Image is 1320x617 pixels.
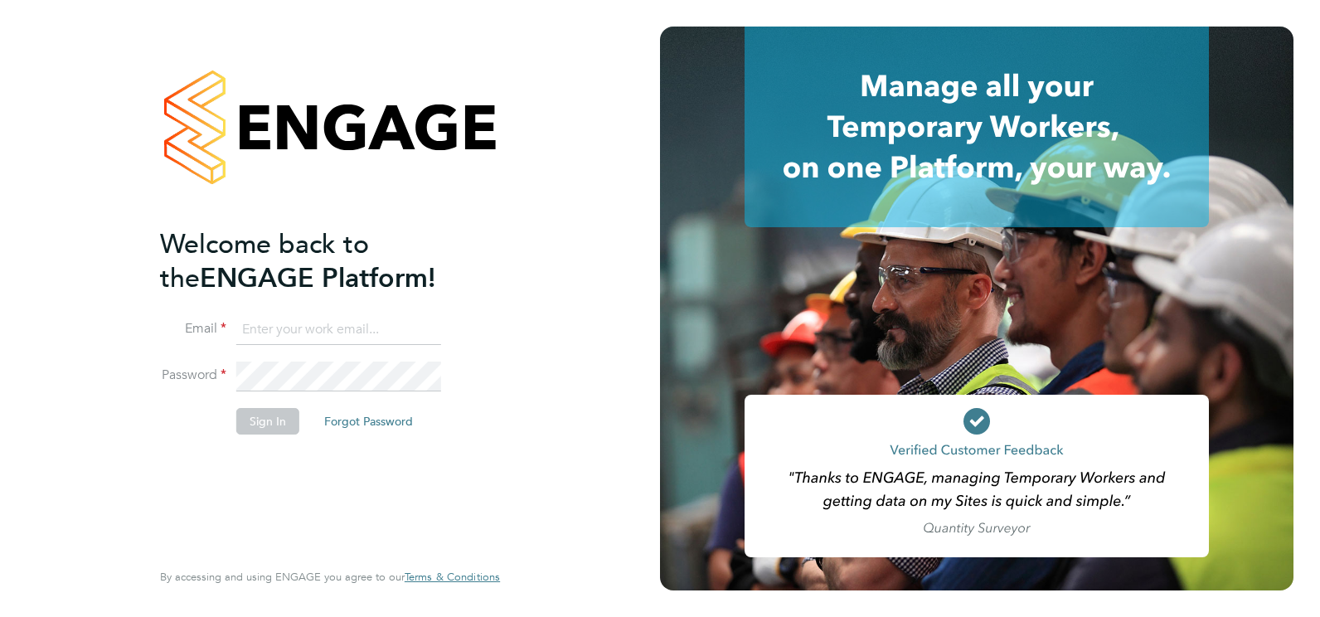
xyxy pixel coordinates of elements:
[236,408,299,435] button: Sign In
[160,228,369,294] span: Welcome back to the
[405,570,500,584] span: Terms & Conditions
[311,408,426,435] button: Forgot Password
[160,227,483,295] h2: ENGAGE Platform!
[160,320,226,338] label: Email
[405,571,500,584] a: Terms & Conditions
[236,315,441,345] input: Enter your work email...
[160,367,226,384] label: Password
[160,570,500,584] span: By accessing and using ENGAGE you agree to our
